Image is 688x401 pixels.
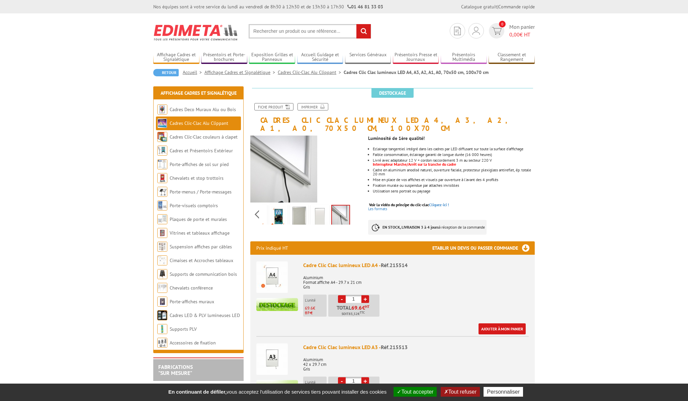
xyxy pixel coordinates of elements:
span: vous acceptez l'utilisation de services tiers pouvant installer des cookies [165,389,390,395]
a: Présentoirs et Porte-brochures [201,52,247,63]
p: L'unité [305,298,327,303]
a: Présentoirs Presse et Journaux [393,52,439,63]
a: Accessoires de fixation [170,340,216,346]
a: Supports de communication bois [170,271,237,277]
a: Catalogue gratuit [461,4,497,10]
img: Porte-menus / Porte-messages [157,187,167,197]
span: Réf.215514 [381,262,408,268]
h3: Etablir un devis ou passer commande [432,241,535,255]
div: Cadre Clic Clac lumineux LED A4 - [303,261,529,269]
span: 69.6 [351,305,362,310]
span: € HT [509,31,535,38]
a: Porte-affiches de sol sur pied [170,161,229,167]
img: Suspension affiches par câbles [157,242,167,252]
img: Cimaises et Accroches tableaux [157,255,167,265]
img: Vitrines et tableaux affichage [157,228,167,238]
span: Mon panier [509,23,535,38]
p: Aluminium Format affiche A4 - 29.7 x 21 cm Gris [303,271,529,290]
a: Chevalets et stop trottoirs [170,175,224,181]
a: Cimaises et Accroches tableaux [170,257,233,263]
strong: EN STOCK, LIVRAISON 3 à 4 jours [382,225,439,230]
img: Accessoires de fixation [157,338,167,348]
a: + [361,377,369,385]
img: Cadres Clic-Clac couleurs à clapet [157,132,167,142]
img: Porte-affiches muraux [157,297,167,307]
p: à réception de la commande [368,220,487,235]
button: Personnaliser (fenêtre modale) [484,387,523,397]
span: € [362,305,365,310]
sup: TTC [360,311,365,314]
img: principe_clic_clac_demo.gif [291,206,307,227]
img: devis rapide [472,27,480,35]
li: Fixation murale ou suspendue par attaches invisibles [373,183,535,187]
div: | [461,3,535,10]
li: Cadres Clic Clac lumineux LED A4, A3, A2, A1, A0, 70x50 cm, 100x70 cm [344,69,489,76]
li: Mise en place de vos affiches et visuels par ouverture à l'avant des 4 profilés [373,178,535,182]
a: - [338,377,346,385]
input: Rechercher un produit ou une référence... [249,24,371,38]
img: Supports de communication bois [157,269,167,279]
a: Plaques de porte et murales [170,216,227,222]
img: Cadres Deco Muraux Alu ou Bois [157,104,167,114]
a: Cadres LED & PLV lumineuses LED [170,312,240,318]
li: Livré avec adaptateur 12 V + cordon raccordement 3 m au secteur 220 V [373,158,535,166]
a: devis rapide 0 Mon panier 0,00€ HT [487,23,535,38]
li: Faible consommation, éclairage garanti de longue durée (16 000 heures) [373,153,535,157]
a: Cadres Deco Muraux Alu ou Bois [170,106,236,112]
div: Nos équipes sont à votre service du lundi au vendredi de 8h30 à 12h30 et de 13h30 à 17h30 [153,3,383,10]
a: Voir la vidéo du principe du clic-clacCliquez-ici ! [369,202,449,207]
a: Affichage Cadres et Signalétique [161,90,237,96]
li: Eclairage tangentiel intégré dans les cadres par LED diffusant sur toute la surface d'affichage [373,147,535,151]
span: Destockage [371,88,414,98]
img: Cadres LED & PLV lumineuses LED [157,310,167,320]
a: Imprimer [297,103,328,110]
p: Prix indiqué HT [256,241,288,255]
sup: HT [365,304,369,309]
a: Présentoirs Multimédia [441,52,487,63]
a: Ajouter à mon panier [479,323,526,334]
div: Cadre Clic Clac lumineux LED A3 - [303,343,529,351]
strong: Luminosité de 1ère qualité! [368,135,425,141]
img: Porte-visuels comptoirs [157,200,167,211]
p: Aluminium 42 x 29.7 cm Gris [303,353,529,372]
a: Affichage Cadres et Signalétique [153,52,199,63]
font: Interrupteur Marche/Arrêt sur la tranche du cadre [373,162,456,167]
span: 0,00 [509,31,520,38]
img: devis rapide [492,27,502,35]
img: Chevalets et stop trottoirs [157,173,167,183]
img: cadre_clic_clac_affichage_lumineux_215514.gif [270,206,286,227]
strong: 01 46 81 33 03 [347,4,383,10]
img: devis rapide [454,27,461,35]
p: Total [330,305,379,317]
a: Classement et Rangement [489,52,535,63]
img: Porte-affiches de sol sur pied [157,159,167,169]
a: Cadres Clic-Clac Alu Clippant [278,69,344,75]
p: L'unité [305,380,327,385]
a: Porte-affiches muraux [170,299,214,305]
img: affichage_lumineux_215534_15.jpg [312,206,328,227]
a: + [361,295,369,303]
img: Edimeta [153,20,239,45]
p: € [305,306,327,311]
img: Cadres Clic-Clac Alu Clippant [157,118,167,128]
img: Chevalets conférence [157,283,167,293]
a: Porte-menus / Porte-messages [170,189,232,195]
a: Les formats [368,206,387,211]
button: Tout refuser [441,387,480,397]
strong: En continuant de défiler, [168,389,227,395]
img: destockage [256,298,298,311]
a: Suspension affiches par câbles [170,244,232,250]
a: FABRICATIONS"Sur Mesure" [158,364,193,376]
img: Supports PLV [157,324,167,334]
img: Cadre Clic Clac lumineux LED A4 [256,261,288,293]
a: Cadres Clic-Clac Alu Clippant [170,120,228,126]
span: 83,52 [349,311,358,317]
img: affichage_lumineux_215534_16.jpg [332,206,349,226]
button: Tout accepter [394,387,437,397]
img: Plaques de porte et murales [157,214,167,224]
a: Porte-visuels comptoirs [170,203,218,209]
input: rechercher [356,24,371,38]
a: Cadres et Présentoirs Extérieur [170,148,233,154]
a: Retour [153,69,179,76]
a: Services Généraux [345,52,391,63]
